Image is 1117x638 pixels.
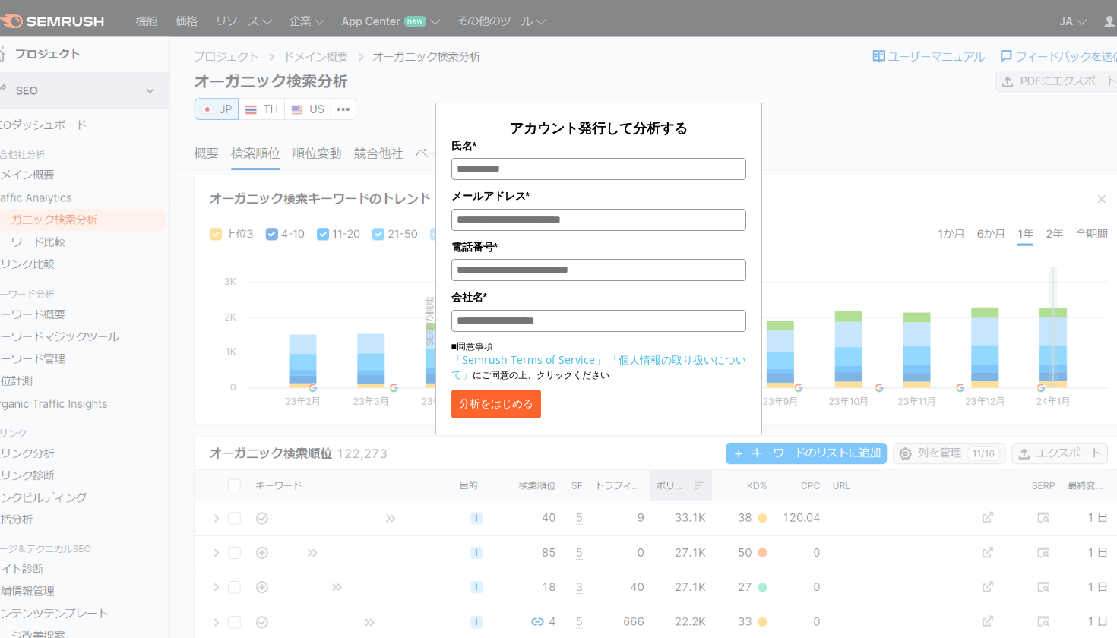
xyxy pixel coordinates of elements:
[451,352,606,367] a: 「Semrush Terms of Service」
[451,188,746,204] label: メールアドレス*
[451,352,746,381] a: 「個人情報の取り扱いについて」
[451,238,746,255] label: 電話番号*
[451,390,541,418] button: 分析をはじめる
[451,340,746,382] p: ■同意事項 にご同意の上、クリックください
[510,118,688,137] span: アカウント発行して分析する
